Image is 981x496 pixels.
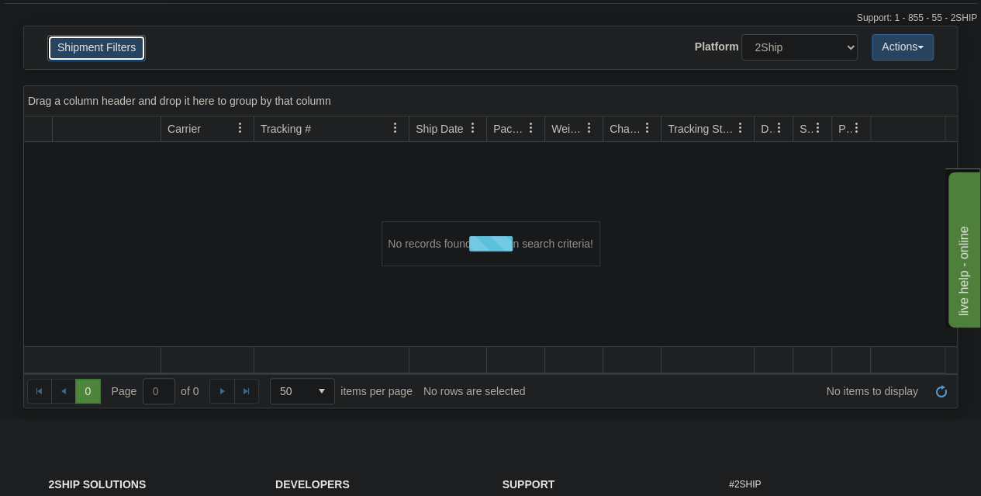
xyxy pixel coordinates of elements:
[929,379,954,404] a: Refresh
[261,121,311,137] span: Tracking #
[610,121,642,137] span: Charge
[49,478,147,491] strong: 2Ship Solutions
[576,115,603,141] a: Weight filter column settings
[518,115,544,141] a: Packages filter column settings
[280,383,300,399] span: 50
[275,478,350,491] strong: Developers
[766,115,793,141] a: Delivery Status filter column settings
[168,121,201,137] span: Carrier
[805,115,831,141] a: Shipment Issues filter column settings
[503,478,555,491] strong: Support
[844,115,870,141] a: Pickup Status filter column settings
[75,379,100,404] span: Page 0
[270,378,413,404] span: items per page
[668,121,735,137] span: Tracking Status
[12,9,143,28] div: live help - online
[695,40,739,55] label: Platform
[536,385,918,397] span: No items to display
[47,35,146,61] button: Shipment Filters
[761,121,774,137] span: Delivery Status
[4,12,977,25] div: Support: 1 - 855 - 55 - 2SHIP
[112,378,199,404] span: Page of 0
[416,121,463,137] span: Ship Date
[309,379,334,404] span: select
[872,34,934,61] button: Actions
[729,480,933,490] h6: #2SHIP
[227,115,254,141] a: Carrier filter column settings
[382,115,409,141] a: Tracking # filter column settings
[460,115,486,141] a: Ship Date filter column settings
[800,121,813,137] span: Shipment Issues
[727,115,754,141] a: Tracking Status filter column settings
[945,168,979,327] iframe: chat widget
[423,385,526,397] div: No rows are selected
[634,115,661,141] a: Charge filter column settings
[24,86,957,116] div: grid grouping header
[270,378,335,404] span: Page sizes drop down
[493,121,526,137] span: Packages
[838,121,851,137] span: Pickup Status
[551,121,584,137] span: Weight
